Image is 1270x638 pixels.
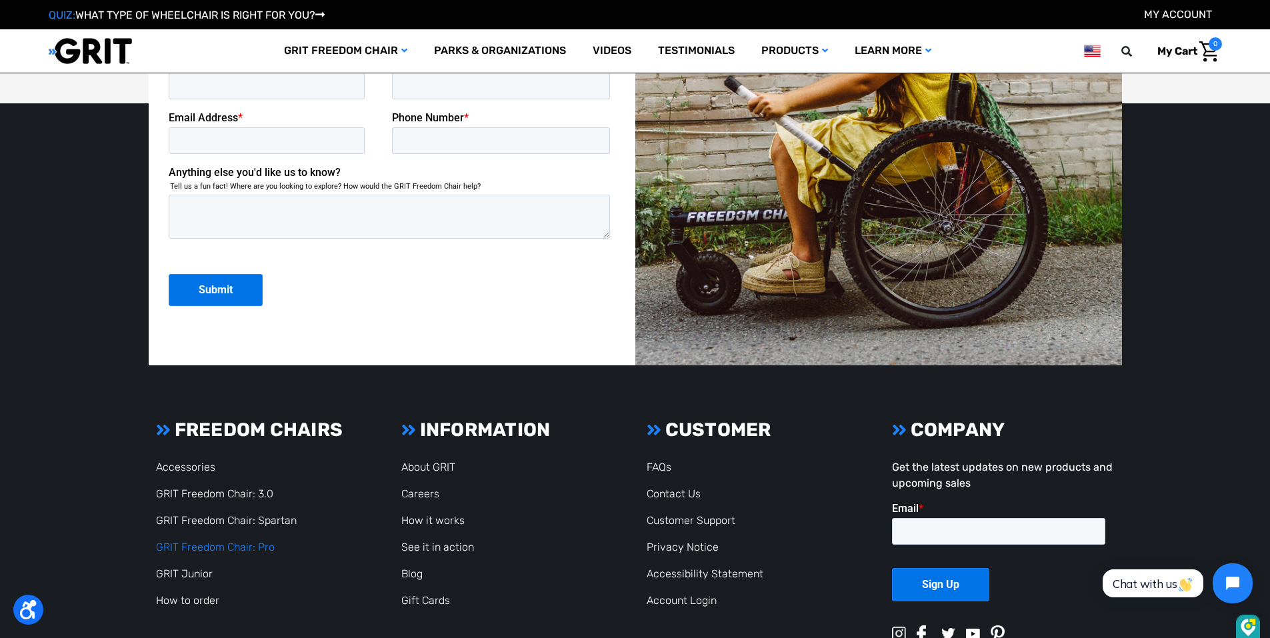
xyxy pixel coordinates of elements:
[1088,552,1264,615] iframe: Tidio Chat
[169,57,615,317] iframe: Form 0
[647,487,701,500] a: Contact Us
[49,9,325,21] a: QUIZ:WHAT TYPE OF WHEELCHAIR IS RIGHT FOR YOU?
[271,29,421,73] a: GRIT Freedom Chair
[645,29,748,73] a: Testimonials
[401,567,423,580] a: Blog
[156,567,213,580] a: GRIT Junior
[647,594,717,607] a: Account Login
[1241,619,1256,637] img: DzVsEph+IJtmAAAAAElFTkSuQmCC
[401,514,465,527] a: How it works
[1157,45,1197,57] span: My Cart
[156,419,377,441] h3: FREEDOM CHAIRS
[748,29,841,73] a: Products
[1199,41,1219,62] img: Cart
[892,419,1113,441] h3: COMPANY
[841,29,945,73] a: Learn More
[401,541,474,553] a: See it in action
[401,487,439,500] a: Careers
[401,461,455,473] a: About GRIT
[647,514,735,527] a: Customer Support
[421,29,579,73] a: Parks & Organizations
[156,487,273,500] a: GRIT Freedom Chair: 3.0
[892,459,1113,491] p: Get the latest updates on new products and upcoming sales
[647,567,763,580] a: Accessibility Statement
[49,9,75,21] span: QUIZ:
[647,419,868,441] h3: CUSTOMER
[401,419,623,441] h3: INFORMATION
[579,29,645,73] a: Videos
[401,594,450,607] a: Gift Cards
[1127,37,1147,65] input: Search
[156,541,275,553] a: GRIT Freedom Chair: Pro
[1147,37,1222,65] a: Cart with 0 items
[892,502,1113,613] iframe: Form 1
[156,461,215,473] a: Accessories
[156,514,297,527] a: GRIT Freedom Chair: Spartan
[1209,37,1222,51] span: 0
[647,461,671,473] a: FAQs
[647,541,719,553] a: Privacy Notice
[156,594,219,607] a: How to order
[1144,8,1212,21] a: Account
[49,37,132,65] img: GRIT All-Terrain Wheelchair and Mobility Equipment
[1084,43,1100,59] img: us.png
